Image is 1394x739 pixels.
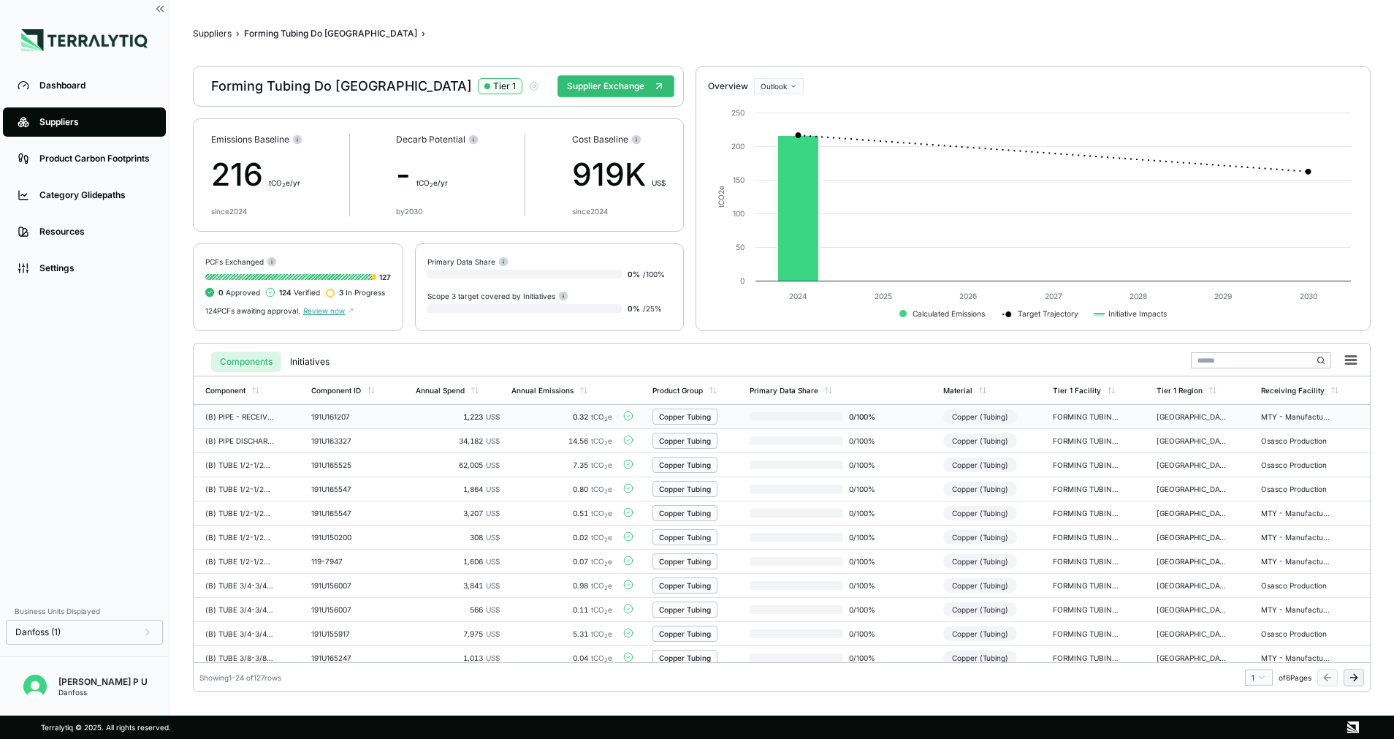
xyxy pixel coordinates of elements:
sub: 2 [604,488,608,495]
span: US$ [486,509,500,518]
div: 191U165547 [311,509,381,518]
span: 3 [339,288,343,297]
span: US$ [486,629,500,638]
div: 0.51 [511,509,612,518]
text: Initiative Impacts [1108,309,1167,319]
div: Emissions Baseline [211,134,302,145]
span: US$ [486,412,500,421]
div: FORMING TUBING DO BRASIL LTDA - [GEOGRAPHIC_DATA] [1053,605,1123,614]
span: tCO e [591,557,612,566]
sub: 2 [604,512,608,519]
div: 0.80 [511,485,612,493]
span: t CO e/yr [269,178,300,187]
img: Seenivasan P U [23,675,47,698]
div: Copper (Tubing) [943,651,1017,665]
div: Forming Tubing Do [GEOGRAPHIC_DATA] [211,77,540,95]
div: Copper Tubing [659,605,711,614]
div: (B) PIPE - RECEIVER 14L MT125-160 MCHE [205,412,275,421]
div: since 2024 [572,207,608,216]
span: US$ [652,178,666,187]
div: [GEOGRAPHIC_DATA] [1157,485,1227,493]
div: 7.35 [511,461,612,469]
span: US$ [486,557,500,566]
span: tCO e [591,605,612,614]
text: 100 [733,209,744,218]
div: FORMING TUBING DO BRASIL LTDA - [GEOGRAPHIC_DATA] [1053,653,1123,662]
span: 0 / 100 % [843,629,890,638]
div: FORMING TUBING DO BRASIL LTDA - [GEOGRAPHIC_DATA] [1053,509,1123,518]
div: Copper (Tubing) [943,458,1017,472]
span: Danfoss (1) [15,626,61,638]
div: FORMING TUBING DO BRASIL LTDA - [GEOGRAPHIC_DATA] [1053,629,1123,638]
div: [GEOGRAPHIC_DATA] [1157,629,1227,638]
div: [GEOGRAPHIC_DATA] [1157,605,1227,614]
div: Copper Tubing [659,533,711,542]
div: [GEOGRAPHIC_DATA] [1157,461,1227,469]
text: 2028 [1130,292,1147,300]
div: (B) PIPE DISCHARGE MT18-22 NT48-68 [205,436,275,445]
div: Tier 1 [493,80,516,92]
div: Annual Spend [416,386,465,395]
div: [GEOGRAPHIC_DATA] [1157,557,1227,566]
div: MTY - Manufacturing Plant [1261,557,1331,566]
button: Outlook [754,78,804,94]
div: Copper Tubing [659,436,711,445]
button: Suppliers [193,28,232,39]
span: 0 / 100 % [843,653,890,662]
div: Settings [39,262,151,274]
div: FORMING TUBING DO BRASIL LTDA - [GEOGRAPHIC_DATA] [1053,412,1123,421]
span: tCO e [591,461,612,469]
div: Category Glidepaths [39,189,151,201]
div: Forming Tubing Do [GEOGRAPHIC_DATA] [244,28,417,39]
div: (B) TUBE 1/2-1/2ODX1/2F-4B-FL [205,509,275,518]
span: / 100 % [643,270,665,278]
span: tCO e [591,581,612,590]
div: (B) TUBE 3/4-3/4ODX3/4OD-1B-NO [205,629,275,638]
span: 0 % [628,304,640,313]
tspan: 2 [717,190,725,194]
span: US$ [486,461,500,469]
div: 14.56 [511,436,612,445]
div: Material [943,386,972,395]
div: Copper (Tubing) [943,433,1017,448]
div: Osasco Production [1261,461,1331,469]
div: 0.11 [511,605,612,614]
button: Open user button [18,669,53,704]
div: Copper Tubing [659,557,711,566]
span: 0 / 100 % [843,533,890,542]
div: 191U163327 [311,436,381,445]
div: Copper (Tubing) [943,506,1017,520]
span: 0 / 100 % [843,485,890,493]
div: Product Carbon Footprints [39,153,151,164]
div: Copper (Tubing) [943,578,1017,593]
div: 3,207 [416,509,500,518]
span: 0 / 100 % [843,412,890,421]
div: 34,182 [416,436,500,445]
sub: 2 [604,561,608,567]
div: 566 [416,605,500,614]
div: 5.31 [511,629,612,638]
div: 1 [1252,673,1266,682]
div: Component [205,386,245,395]
div: Copper Tubing [659,509,711,518]
div: [GEOGRAPHIC_DATA] [1157,436,1227,445]
div: - [396,151,479,198]
text: 2029 [1214,292,1232,300]
div: Copper (Tubing) [943,482,1017,496]
span: / 25 % [643,304,662,313]
div: 191U156007 [311,581,381,590]
span: US$ [486,605,500,614]
div: 0.04 [511,653,612,662]
span: Verified [279,288,320,297]
div: Copper (Tubing) [943,602,1017,617]
div: Primary Data Share [427,256,509,267]
div: Copper Tubing [659,485,711,493]
div: 308 [416,533,500,542]
span: › [236,28,240,39]
div: FORMING TUBING DO BRASIL LTDA - [GEOGRAPHIC_DATA] [1053,581,1123,590]
sub: 2 [604,537,608,543]
sub: 2 [604,585,608,591]
div: [GEOGRAPHIC_DATA] [1157,412,1227,421]
sub: 2 [604,416,608,422]
div: Tier 1 Facility [1053,386,1101,395]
